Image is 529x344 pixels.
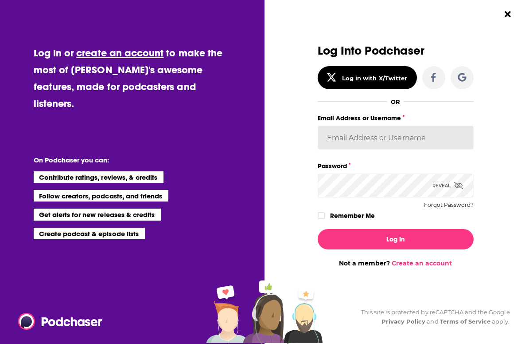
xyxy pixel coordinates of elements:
a: Podchaser - Follow, Share and Rate Podcasts [18,313,96,330]
input: Email Address or Username [318,126,474,150]
a: Terms of Service [440,318,491,325]
label: Email Address or Username [318,112,474,124]
button: Close Button [499,6,516,23]
button: Log in with X/Twitter [318,66,417,89]
a: create an account [76,47,163,59]
div: Reveal [432,174,463,198]
li: Follow creators, podcasts, and friends [34,190,169,202]
button: Log In [318,229,474,249]
div: This site is protected by reCAPTCHA and the Google and apply. [354,308,510,326]
li: Contribute ratings, reviews, & credits [34,171,164,183]
li: On Podchaser you can: [34,156,211,164]
img: Podchaser - Follow, Share and Rate Podcasts [18,313,103,330]
li: Create podcast & episode lists [34,228,145,239]
li: Get alerts for new releases & credits [34,209,161,220]
label: Remember Me [330,210,375,221]
div: OR [391,98,400,105]
a: Privacy Policy [381,318,426,325]
button: Forgot Password? [424,202,474,208]
div: Not a member? [318,259,474,267]
label: Password [318,160,474,172]
a: Create an account [392,259,452,267]
div: Log in with X/Twitter [342,75,407,82]
h3: Log Into Podchaser [318,44,474,57]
